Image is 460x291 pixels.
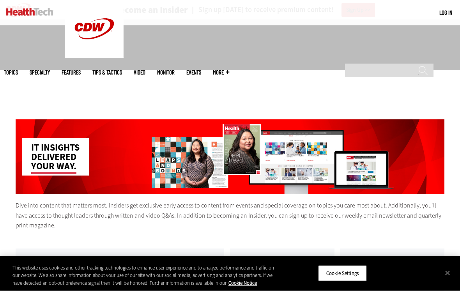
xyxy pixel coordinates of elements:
[92,69,122,75] a: Tips & Tactics
[439,264,456,281] button: Close
[12,264,276,287] div: This website uses cookies and other tracking technologies to enhance user experience and to analy...
[4,69,18,75] span: Topics
[157,69,175,75] a: MonITor
[439,9,452,17] div: User menu
[65,51,124,60] a: CDW
[16,201,444,231] p: Dive into content that matters most. Insiders get exclusive early access to content from events a...
[30,69,50,75] span: Specialty
[6,8,53,16] img: Home
[439,9,452,16] a: Log in
[134,69,145,75] a: Video
[31,160,76,174] span: your way.
[228,280,257,286] a: More information about your privacy
[318,265,367,281] button: Cookie Settings
[213,69,229,75] span: More
[22,138,89,176] div: IT insights delivered
[186,69,201,75] a: Events
[62,69,81,75] a: Features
